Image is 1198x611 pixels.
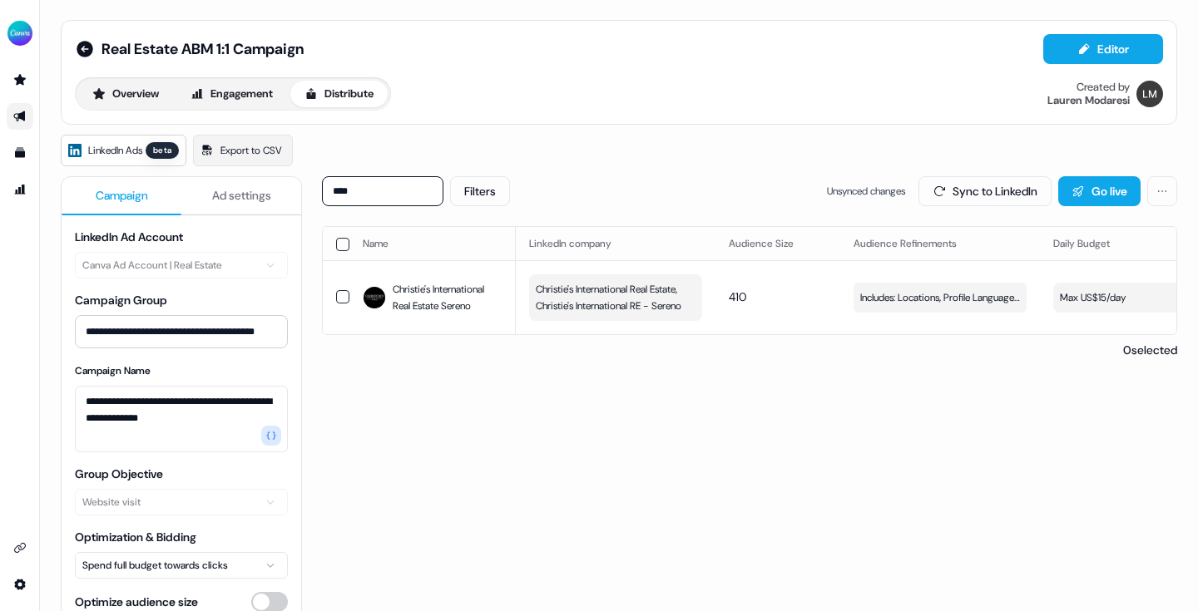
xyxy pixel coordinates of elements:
a: Export to CSV [193,135,293,166]
a: Go to prospects [7,67,33,93]
button: Sync to LinkedIn [918,176,1052,206]
div: beta [146,142,179,159]
span: Christie's International Real Estate, Christie's International RE - Sereno [536,281,692,314]
span: Unsynced changes [827,183,905,200]
span: Real Estate ABM 1:1 Campaign [101,39,304,59]
button: Overview [78,81,173,107]
label: Campaign Group [75,293,167,308]
button: Engagement [176,81,287,107]
a: Go to attribution [7,176,33,203]
p: 0 selected [1116,342,1177,358]
a: Go to integrations [7,535,33,561]
span: Ad settings [212,187,271,204]
span: Includes: Locations, Profile Language, Job Functions / Excludes: Job Levels [860,289,1020,306]
span: Export to CSV [220,142,282,159]
label: LinkedIn Ad Account [75,229,183,244]
button: Christie's International Real Estate, Christie's International RE - Sereno [529,274,702,321]
label: Optimization & Bidding [75,530,196,544]
button: More actions [1147,176,1177,206]
a: Go to outbound experience [7,103,33,130]
span: Optimize audience size [75,594,198,610]
button: Filters [450,176,510,206]
a: Go to integrations [7,571,33,598]
span: Christie's International Real Estate Sereno [393,281,502,314]
div: Lauren Modaresi [1047,94,1130,107]
button: Go live [1058,176,1141,206]
img: Lauren [1136,81,1163,107]
span: Campaign [96,187,148,204]
label: Group Objective [75,466,163,481]
a: Go to templates [7,140,33,166]
a: Editor [1043,42,1163,60]
span: LinkedIn Ads [88,142,142,159]
span: 410 [729,289,746,304]
button: Editor [1043,34,1163,64]
th: Audience Size [715,227,840,260]
div: Created by [1077,81,1130,94]
button: Includes: Locations, Profile Language, Job Functions / Excludes: Job Levels [854,283,1027,313]
button: Distribute [290,81,388,107]
th: Name [349,227,516,260]
th: Audience Refinements [840,227,1040,260]
th: LinkedIn company [516,227,715,260]
label: Campaign Name [75,364,151,377]
a: LinkedIn Adsbeta [61,135,186,166]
